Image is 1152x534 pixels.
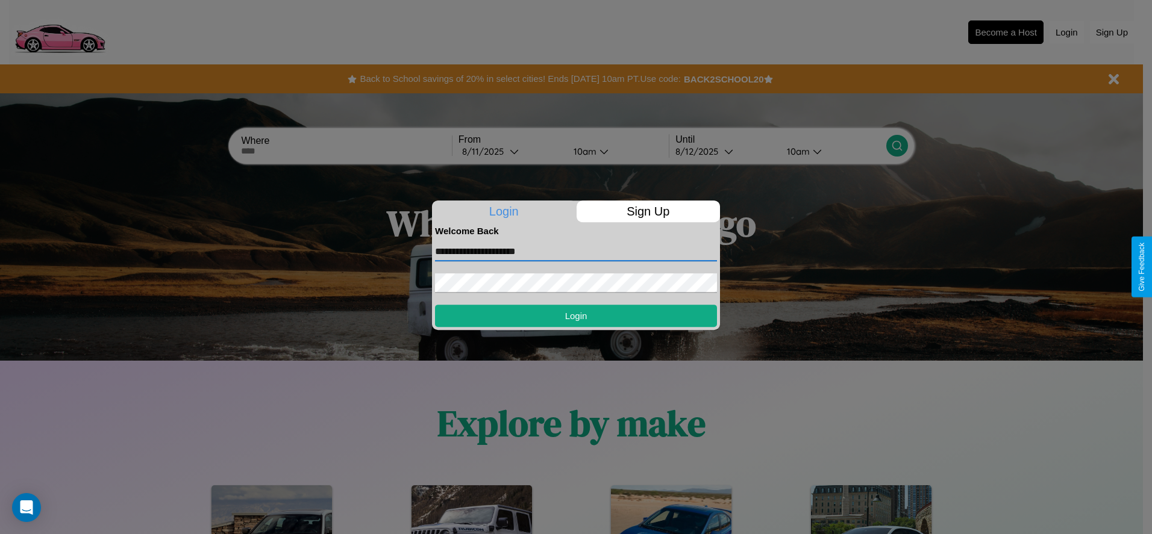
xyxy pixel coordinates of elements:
[1138,243,1146,291] div: Give Feedback
[577,200,721,222] p: Sign Up
[12,493,41,522] div: Open Intercom Messenger
[432,200,576,222] p: Login
[435,305,717,327] button: Login
[435,226,717,236] h4: Welcome Back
